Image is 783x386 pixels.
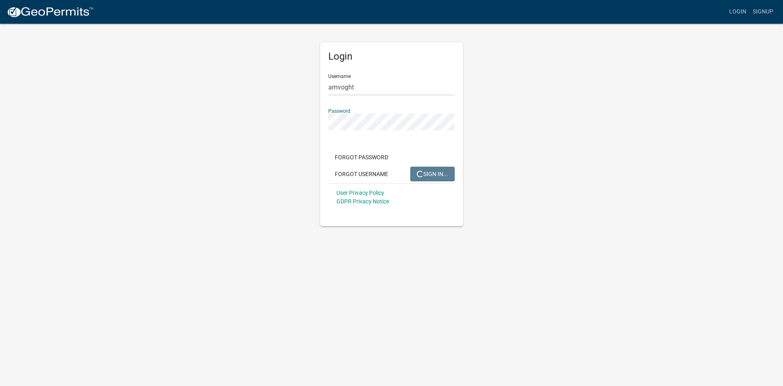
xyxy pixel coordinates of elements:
[417,170,448,177] span: SIGN IN...
[328,51,455,62] h5: Login
[328,167,395,181] button: Forgot Username
[410,167,455,181] button: SIGN IN...
[726,4,750,20] a: Login
[328,150,395,165] button: Forgot Password
[336,190,384,196] a: User Privacy Policy
[750,4,776,20] a: Signup
[336,198,389,205] a: GDPR Privacy Notice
